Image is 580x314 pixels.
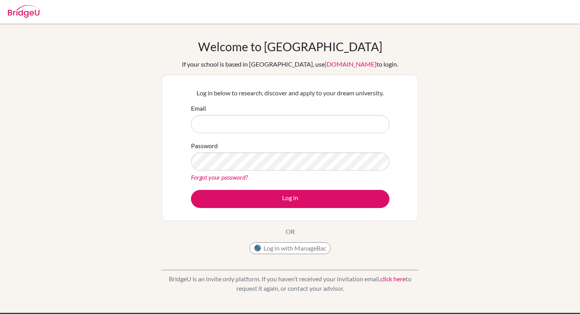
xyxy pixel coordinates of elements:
button: Log in [191,190,389,208]
p: BridgeU is an invite only platform. If you haven’t received your invitation email, to request it ... [162,274,418,293]
p: OR [286,227,295,236]
label: Password [191,141,218,150]
div: If your school is based in [GEOGRAPHIC_DATA], use to login. [182,59,398,69]
button: Log in with ManageBac [249,242,331,254]
label: Email [191,104,206,113]
a: [DOMAIN_NAME] [325,60,376,68]
p: Log in below to research, discover and apply to your dream university. [191,88,389,98]
h1: Welcome to [GEOGRAPHIC_DATA] [198,39,382,54]
a: Forgot your password? [191,173,248,181]
img: Bridge-U [8,5,39,18]
a: click here [380,275,406,282]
